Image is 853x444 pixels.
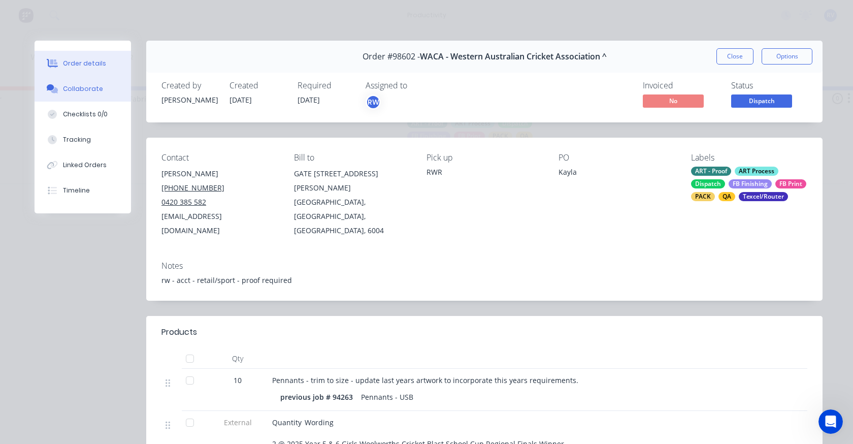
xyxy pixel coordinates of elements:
span: WACA - Western Australian Cricket Association ^ [420,52,607,61]
div: GATE [STREET_ADDRESS][PERSON_NAME] [294,167,410,195]
div: Created [229,81,285,90]
div: Labels [691,153,807,163]
div: New feature [21,229,71,240]
div: Assigned to [366,81,467,90]
span: News [117,342,137,350]
div: GATE [STREET_ADDRESS][PERSON_NAME][GEOGRAPHIC_DATA], [GEOGRAPHIC_DATA], [GEOGRAPHIC_DATA], 6004 [294,167,410,238]
div: Ask a questionAI Agent and team can help [10,120,193,158]
p: Hi [PERSON_NAME] [20,72,183,89]
button: Checklists 0/0 [35,102,131,127]
iframe: Intercom live chat [818,409,843,434]
h2: Factory Feature Walkthroughs [21,292,182,302]
span: Order #98602 - [363,52,420,61]
button: Timeline [35,178,131,203]
div: Required [298,81,353,90]
div: PO [559,153,675,163]
span: No [643,94,704,107]
button: Tracking [35,127,131,152]
button: Linked Orders [35,152,131,178]
div: QA [718,192,735,201]
div: ART Process [735,167,778,176]
div: Order details [63,59,106,68]
div: Linked Orders [63,161,107,170]
div: Contact [161,153,278,163]
span: 10 [234,375,242,386]
div: Pick up [426,153,543,163]
div: Close [175,16,193,35]
div: Bill to [294,153,410,163]
div: Texcel/Router [739,192,788,201]
div: [EMAIL_ADDRESS][DOMAIN_NAME] [161,209,278,238]
div: ART - Proof [691,167,731,176]
div: Timeline [63,186,90,195]
span: Home [14,342,37,350]
button: Collaborate [35,76,131,102]
p: How can we help? [20,89,183,107]
div: Notes [161,261,807,271]
div: Created by [161,81,217,90]
div: Status [731,81,807,90]
button: Messages [51,317,102,358]
div: rw - acct - retail/sport - proof required [161,275,807,286]
div: PACK [691,192,715,201]
h2: Have an idea or feature request? [21,172,182,183]
div: Products [161,326,197,338]
div: New featureImprovementFactory Weekly Updates - [DATE]Hey, Factory pro there👋 [10,220,193,278]
div: [GEOGRAPHIC_DATA], [GEOGRAPHIC_DATA], [GEOGRAPHIC_DATA], 6004 [294,195,410,238]
div: RWR [426,167,543,177]
button: Dispatch [731,94,792,110]
span: Dispatch [731,94,792,107]
span: Pennants - trim to size - update last years artwork to incorporate this years requirements. [272,375,578,385]
div: FB Finishing [729,179,772,188]
tcxspan: Call (08) 9265 7349 via 3CX [161,183,224,193]
div: Ask a question [21,129,170,139]
div: Collaborate [63,84,103,93]
div: Improvement [75,229,128,240]
span: Help [170,342,186,350]
button: News [102,317,152,358]
button: Close [716,48,753,65]
img: logo [20,19,81,36]
div: Hey, Factory pro there👋 [21,259,164,269]
div: Checklists 0/0 [63,110,108,119]
div: previous job # 94263 [280,390,357,404]
button: Order details [35,51,131,76]
button: Help [152,317,203,358]
div: Pennants - USB [357,390,417,404]
button: Share it with us [21,187,182,207]
div: [PERSON_NAME] [161,167,278,181]
div: [PERSON_NAME][PHONE_NUMBER]0420 385 582[EMAIL_ADDRESS][DOMAIN_NAME] [161,167,278,238]
div: Invoiced [643,81,719,90]
div: [PERSON_NAME] [161,94,217,105]
div: AI Agent and team can help [21,139,170,150]
button: RW [366,94,381,110]
tcxspan: Call 0420 385 582 via 3CX [161,197,206,207]
span: [DATE] [298,95,320,105]
div: FB Print [775,179,806,188]
div: Factory Weekly Updates - [DATE] [21,246,164,257]
div: Kayla [559,167,675,181]
span: [DATE] [229,95,252,105]
div: Dispatch [691,179,725,188]
span: External [211,417,264,428]
button: Options [762,48,812,65]
div: Tracking [63,135,91,144]
div: Qty [207,348,268,369]
span: Messages [59,342,94,350]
